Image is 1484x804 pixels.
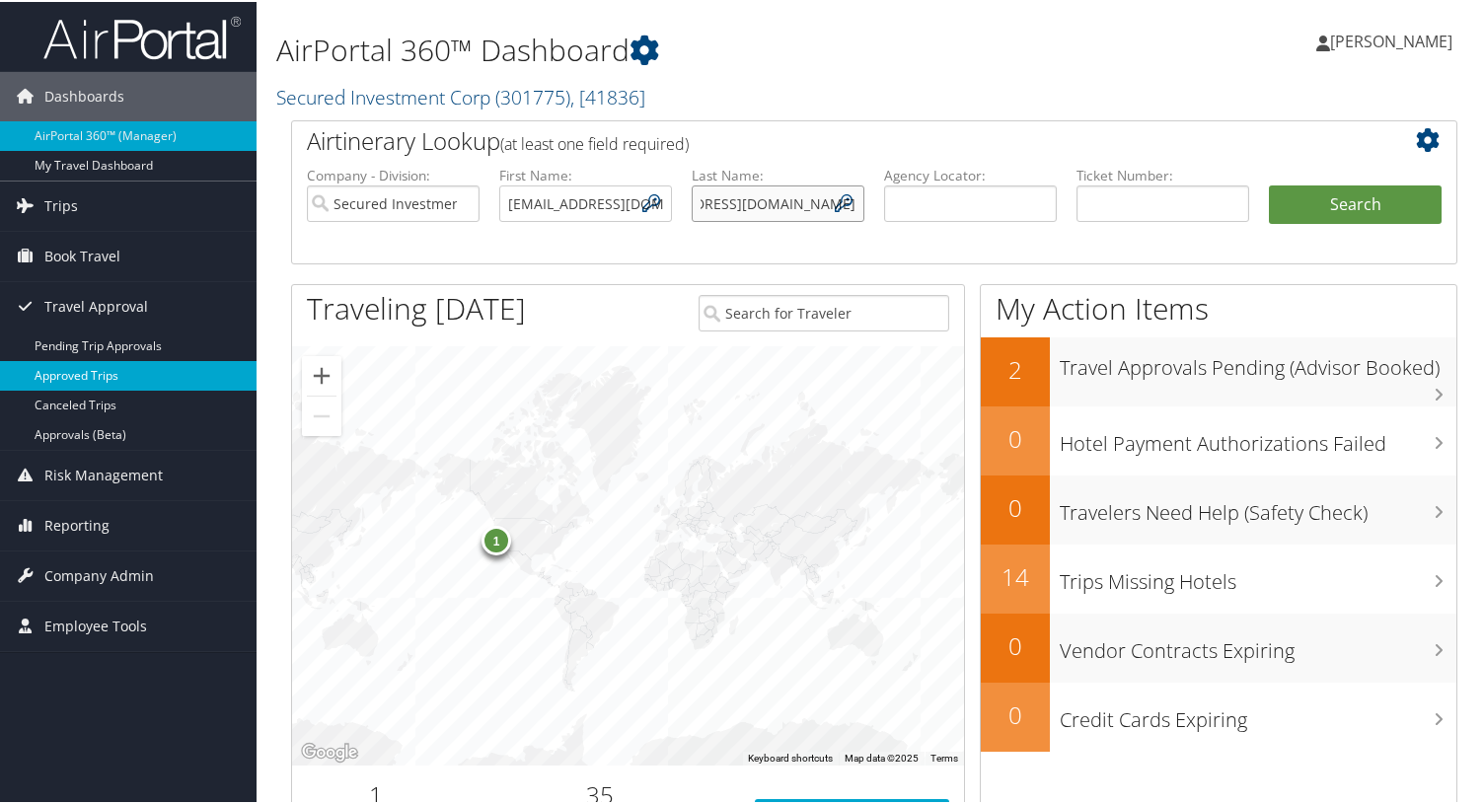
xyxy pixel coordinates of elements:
[981,612,1456,681] a: 0Vendor Contracts Expiring
[1316,10,1472,69] a: [PERSON_NAME]
[981,558,1050,592] h2: 14
[981,627,1050,661] h2: 0
[482,524,511,553] div: 1
[845,751,919,762] span: Map data ©2025
[1060,556,1456,594] h3: Trips Missing Hotels
[692,164,864,183] label: Last Name:
[981,543,1456,612] a: 14Trips Missing Hotels
[1076,164,1249,183] label: Ticket Number:
[692,183,864,220] input: [EMAIL_ADDRESS][DOMAIN_NAME]
[297,738,362,764] img: Google
[930,751,958,762] a: Terms (opens in new tab)
[44,600,147,649] span: Employee Tools
[1060,694,1456,732] h3: Credit Cards Expiring
[297,738,362,764] a: Open this area in Google Maps (opens a new window)
[307,286,526,328] h1: Traveling [DATE]
[302,354,341,394] button: Zoom in
[44,449,163,498] span: Risk Management
[884,164,1057,183] label: Agency Locator:
[276,82,645,109] a: Secured Investment Corp
[1269,183,1442,223] button: Search
[307,122,1345,156] h2: Airtinerary Lookup
[748,750,833,764] button: Keyboard shortcuts
[500,131,689,153] span: (at least one field required)
[499,183,672,220] input: [EMAIL_ADDRESS][DOMAIN_NAME]
[981,286,1456,328] h1: My Action Items
[44,70,124,119] span: Dashboards
[44,180,78,229] span: Trips
[44,499,110,548] span: Reporting
[981,335,1456,404] a: 2Travel Approvals Pending (Advisor Booked)
[1060,418,1456,456] h3: Hotel Payment Authorizations Failed
[981,489,1050,523] h2: 0
[1330,29,1452,50] span: [PERSON_NAME]
[1060,342,1456,380] h3: Travel Approvals Pending (Advisor Booked)
[499,164,672,183] label: First Name:
[981,404,1456,474] a: 0Hotel Payment Authorizations Failed
[302,395,341,434] button: Zoom out
[495,82,570,109] span: ( 301775 )
[981,681,1456,750] a: 0Credit Cards Expiring
[699,293,949,329] input: Search for Traveler
[44,230,120,279] span: Book Travel
[44,549,154,599] span: Company Admin
[981,696,1050,730] h2: 0
[570,82,645,109] span: , [ 41836 ]
[981,351,1050,385] h2: 2
[981,474,1456,543] a: 0Travelers Need Help (Safety Check)
[43,13,241,59] img: airportal-logo.png
[981,420,1050,454] h2: 0
[307,164,480,183] label: Company - Division:
[44,280,148,329] span: Travel Approval
[1060,487,1456,525] h3: Travelers Need Help (Safety Check)
[1060,625,1456,663] h3: Vendor Contracts Expiring
[276,28,1074,69] h1: AirPortal 360™ Dashboard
